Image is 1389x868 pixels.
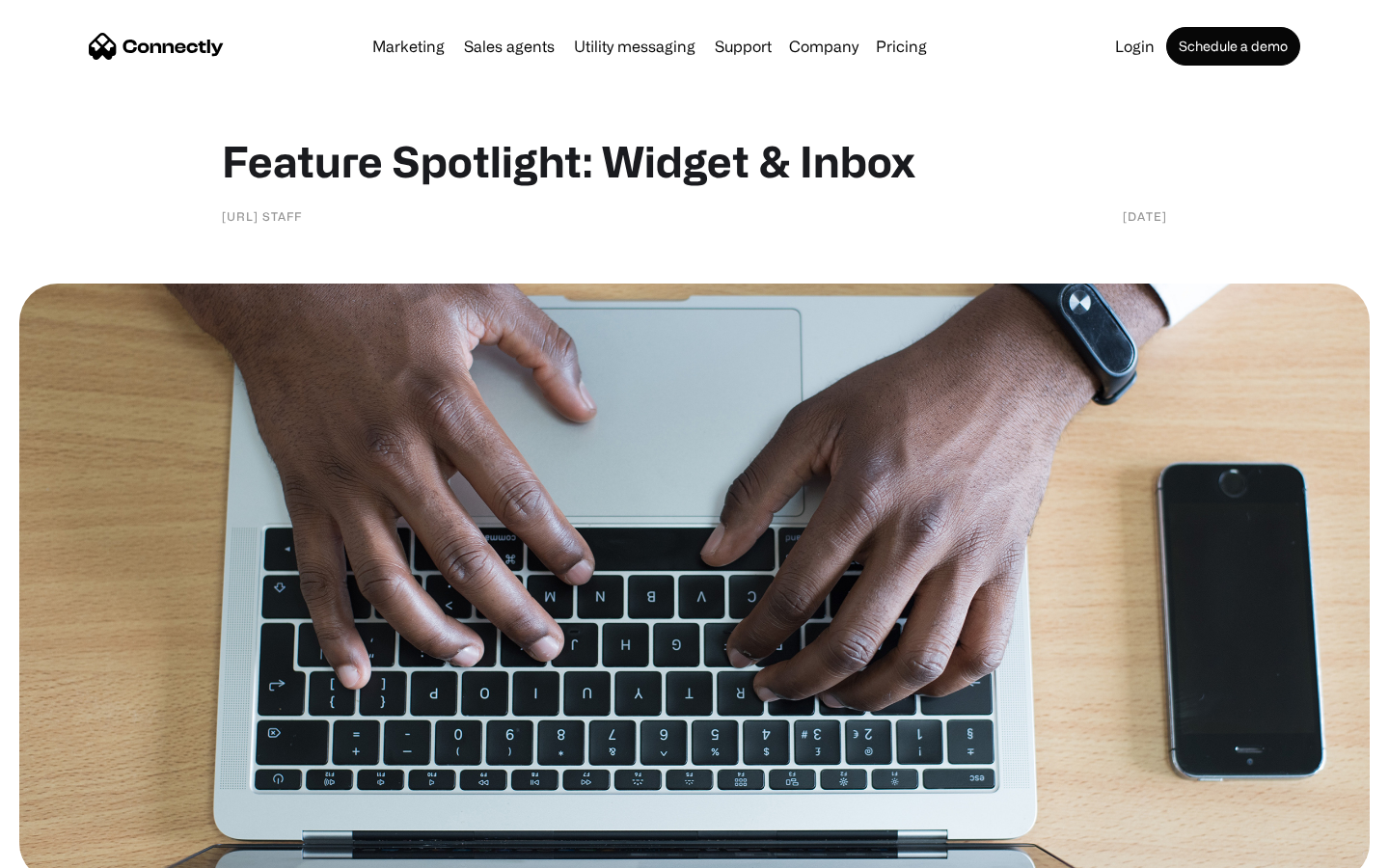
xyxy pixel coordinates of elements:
a: Schedule a demo [1166,27,1300,66]
ul: Language list [39,834,116,861]
aside: Language selected: English [19,834,116,861]
div: Company [789,33,858,60]
h1: Feature Spotlight: Widget & Inbox [222,135,1167,187]
a: Marketing [365,39,452,54]
a: Utility messaging [566,39,703,54]
div: [URL] staff [222,206,302,226]
div: Company [783,33,864,60]
a: Sales agents [456,39,562,54]
a: Support [707,39,779,54]
a: home [89,32,224,61]
a: Login [1107,39,1162,54]
div: [DATE] [1123,206,1167,226]
a: Pricing [868,39,935,54]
